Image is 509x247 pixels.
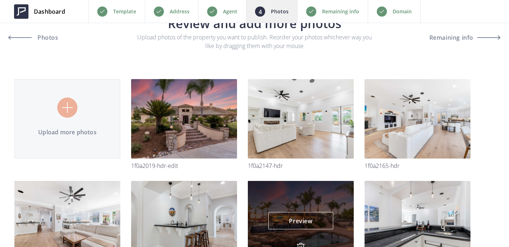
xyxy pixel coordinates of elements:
p: Remaining info [322,7,359,16]
h3: Review and add more photos [8,17,501,30]
a: Photos [9,29,73,46]
span: Remaining info [429,35,473,40]
a: Preview [268,212,333,229]
a: Dashboard [9,1,71,22]
span: Dashboard [34,7,65,16]
p: Agent [223,7,237,16]
button: Remaining info [429,29,500,46]
p: Photos [271,7,289,16]
p: Template [113,7,136,16]
p: Domain [393,7,412,16]
p: Address [170,7,189,16]
p: Upload photos of the property you want to publish. Reorder your photos whichever way you like by ... [134,33,375,50]
span: Photos [36,35,58,40]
